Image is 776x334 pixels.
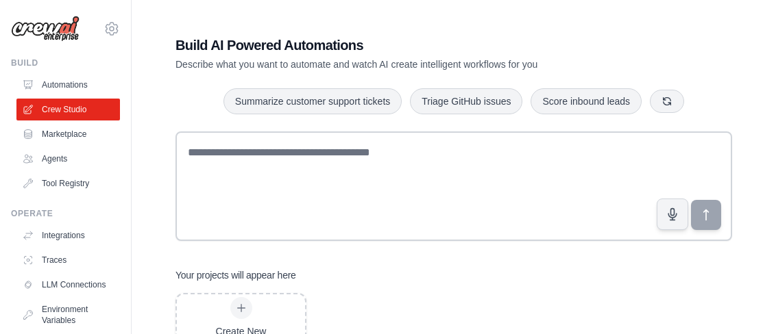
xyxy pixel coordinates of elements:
[223,88,402,114] button: Summarize customer support tickets
[11,57,120,68] div: Build
[16,74,120,96] a: Automations
[11,208,120,219] div: Operate
[650,90,684,113] button: Get new suggestions
[16,172,120,194] a: Tool Registry
[16,224,120,246] a: Integrations
[16,274,120,296] a: LLM Connections
[16,298,120,331] a: Environment Variables
[175,57,636,71] p: Describe what you want to automate and watch AI create intelligent workflows for you
[175,268,296,282] h3: Your projects will appear here
[531,88,642,114] button: Score inbound leads
[16,99,120,120] a: Crew Studio
[16,148,120,170] a: Agents
[175,36,636,55] h1: Build AI Powered Automations
[16,123,120,145] a: Marketplace
[16,249,120,271] a: Traces
[657,198,688,230] button: Click to speak your automation idea
[410,88,522,114] button: Triage GitHub issues
[11,16,80,42] img: Logo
